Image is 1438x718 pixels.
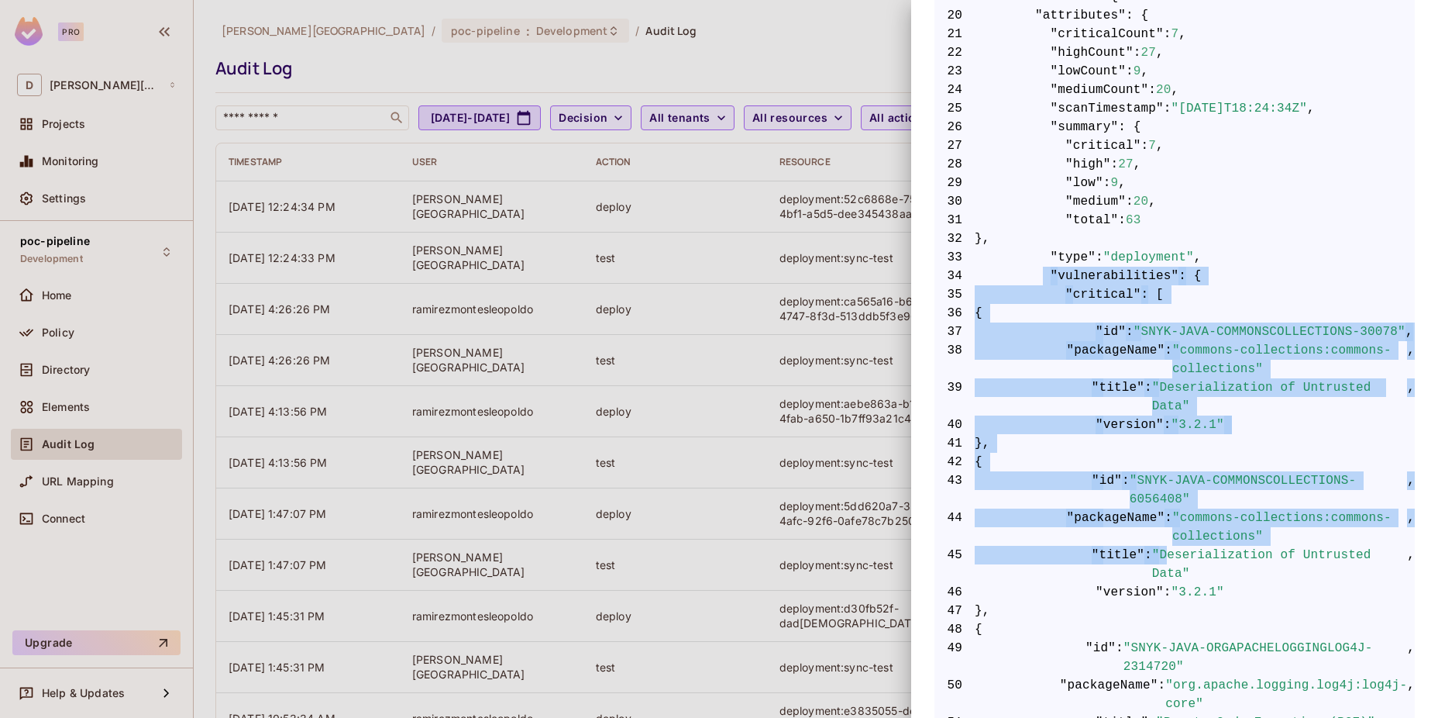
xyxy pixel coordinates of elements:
span: 63 [1126,211,1141,230]
span: "[DATE]T18:24:34Z" [1171,99,1308,118]
span: "attributes" [1035,6,1126,25]
span: , [1156,136,1164,155]
span: "vulnerabilities" [1051,267,1179,285]
span: 23 [934,62,975,81]
span: "packageName" [1066,341,1165,378]
span: : { [1118,118,1140,136]
span: }, [934,434,1415,453]
span: , [1407,639,1415,676]
span: 42 [934,453,975,471]
span: 29 [934,174,975,192]
span: 35 [934,285,975,304]
span: "Deserialization of Untrusted Data" [1152,546,1408,583]
span: "critical" [1065,285,1141,304]
span: { [934,453,1415,471]
span: 30 [934,192,975,211]
span: : [1126,62,1134,81]
span: "SNYK-JAVA-COMMONSCOLLECTIONS-6056408" [1130,471,1408,509]
span: : [1141,136,1149,155]
span: "3.2.1" [1171,583,1224,602]
span: "packageName" [1066,509,1165,546]
span: "lowCount" [1051,62,1127,81]
span: 38 [934,341,975,378]
span: 46 [934,583,975,602]
span: 50 [934,676,975,713]
span: 49 [934,639,975,676]
span: 9 [1111,174,1119,192]
span: 47 [934,602,975,620]
span: "type" [1051,248,1096,267]
span: "title" [1092,546,1144,583]
span: "low" [1065,174,1103,192]
span: 27 [1118,155,1134,174]
span: : [1126,192,1134,211]
span: "Deserialization of Untrusted Data" [1152,378,1408,416]
span: "medium" [1065,192,1126,211]
span: "version" [1096,416,1164,434]
span: 20 [1156,81,1171,99]
span: "org.apache.logging.log4j:log4j-core" [1165,676,1407,713]
span: 27 [934,136,975,155]
span: 43 [934,471,975,509]
span: , [1407,341,1415,378]
span: , [1171,81,1179,99]
span: , [1148,192,1156,211]
span: 34 [934,267,975,285]
span: 21 [934,25,975,43]
span: , [1407,676,1415,713]
span: : [1165,341,1172,378]
span: "version" [1096,583,1164,602]
span: "highCount" [1051,43,1134,62]
span: "commons-collections:commons-collections" [1172,509,1407,546]
span: : [1122,471,1130,509]
span: "summary" [1051,118,1119,136]
span: 45 [934,546,975,583]
span: 7 [1171,25,1179,43]
span: }, [934,602,1415,620]
span: "scanTimestamp" [1051,99,1164,118]
span: : [1164,416,1171,434]
span: }, [934,230,1415,248]
span: : [1096,248,1103,267]
span: : [1164,25,1171,43]
span: "SNYK-JAVA-COMMONSCOLLECTIONS-30078" [1134,323,1405,341]
span: : [1158,676,1165,713]
span: 27 [1141,43,1157,62]
span: "mediumCount" [1051,81,1149,99]
span: : [1126,323,1134,341]
span: "critical" [1065,136,1141,155]
span: 41 [934,434,975,453]
span: : [1134,43,1141,62]
span: "SNYK-JAVA-ORGAPACHELOGGINGLOG4J-2314720" [1123,639,1407,676]
span: 37 [934,323,975,341]
span: , [1134,155,1141,174]
span: , [1141,62,1149,81]
span: : [1116,639,1123,676]
span: 26 [934,118,975,136]
span: , [1405,323,1413,341]
span: , [1407,471,1415,509]
span: "title" [1092,378,1144,416]
span: 9 [1134,62,1141,81]
span: : [1165,509,1172,546]
span: 24 [934,81,975,99]
span: , [1178,25,1186,43]
span: : [ [1141,285,1164,304]
span: , [1407,509,1415,546]
span: "high" [1065,155,1111,174]
span: "id" [1092,471,1122,509]
span: , [1118,174,1126,192]
span: : [1103,174,1111,192]
span: : [1164,583,1171,602]
span: "total" [1065,211,1118,230]
span: 20 [1134,192,1149,211]
span: : [1118,211,1126,230]
span: 28 [934,155,975,174]
span: : [1111,155,1119,174]
span: "commons-collections:commons-collections" [1172,341,1407,378]
span: : { [1178,267,1201,285]
span: , [1407,546,1415,583]
span: "packageName" [1060,676,1158,713]
span: 40 [934,416,975,434]
span: , [1407,378,1415,416]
